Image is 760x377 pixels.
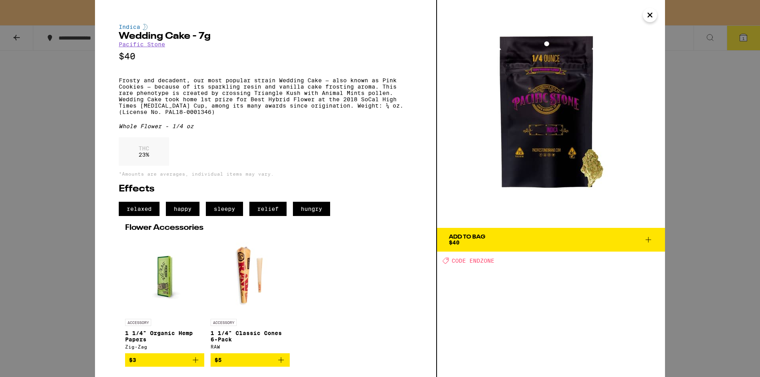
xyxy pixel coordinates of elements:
[119,77,412,115] p: Frosty and decadent, our most popular strain Wedding Cake — also known as Pink Cookies — because ...
[125,236,204,353] a: Open page for 1 1/4" Organic Hemp Papers from Zig-Zag
[5,6,57,12] span: Hi. Need any help?
[119,41,165,47] a: Pacific Stone
[206,202,243,216] span: sleepy
[249,202,287,216] span: relief
[119,137,169,166] div: 23 %
[125,353,204,367] button: Add to bag
[143,24,148,30] img: indicaColor.svg
[293,202,330,216] span: hungry
[211,344,290,349] div: RAW
[125,224,406,232] h2: Flower Accessories
[119,123,412,129] div: Whole Flower - 1/4 oz
[119,24,412,30] div: Indica
[215,357,222,363] span: $5
[119,202,160,216] span: relaxed
[211,236,290,353] a: Open page for 1 1/4" Classic Cones 6-Pack from RAW
[449,234,485,240] div: Add To Bag
[166,202,199,216] span: happy
[119,171,412,176] p: *Amounts are averages, individual items may vary.
[452,258,494,264] span: CODE ENDZONE
[125,319,151,326] p: ACCESSORY
[139,145,149,152] p: THC
[119,32,412,41] h2: Wedding Cake - 7g
[449,239,460,246] span: $40
[643,8,657,22] button: Close
[125,330,204,343] p: 1 1/4" Organic Hemp Papers
[437,228,665,252] button: Add To Bag$40
[211,353,290,367] button: Add to bag
[211,330,290,343] p: 1 1/4" Classic Cones 6-Pack
[211,319,237,326] p: ACCESSORY
[119,51,412,61] p: $40
[211,236,290,315] img: RAW - 1 1/4" Classic Cones 6-Pack
[125,344,204,349] div: Zig-Zag
[129,357,136,363] span: $3
[119,184,412,194] h2: Effects
[125,236,204,315] img: Zig-Zag - 1 1/4" Organic Hemp Papers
